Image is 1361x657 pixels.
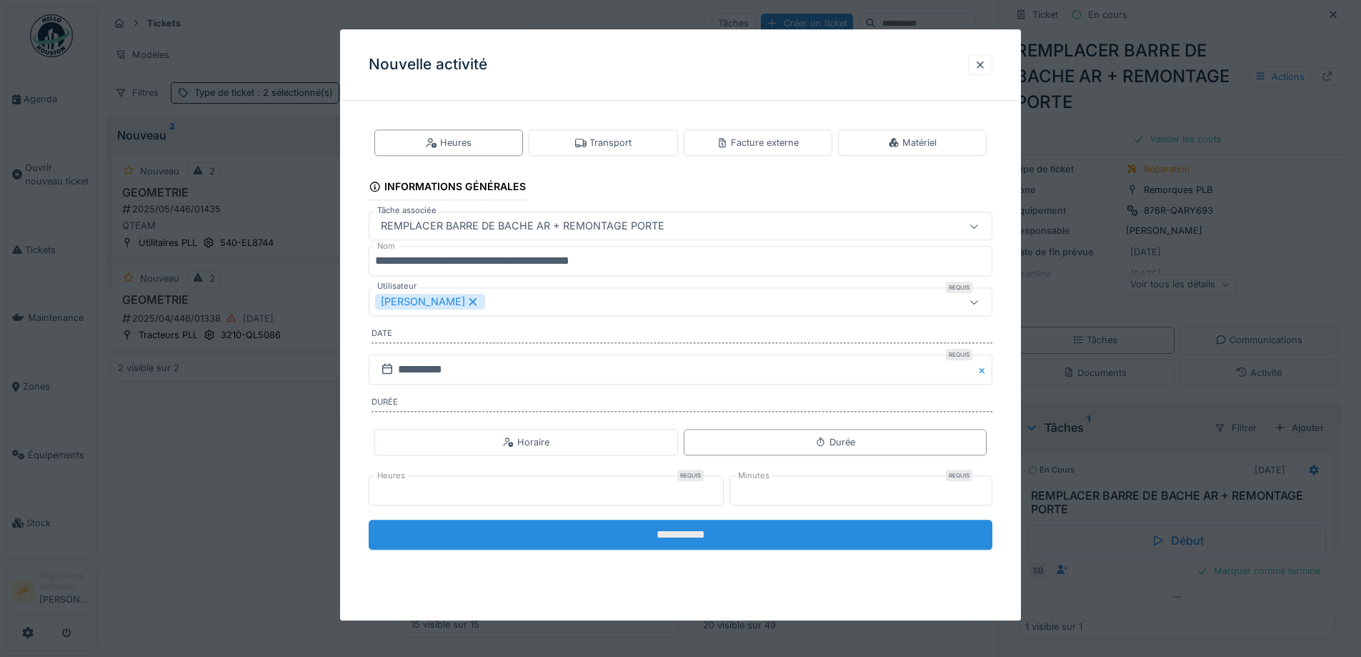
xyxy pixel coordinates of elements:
[375,219,670,234] div: REMPLACER BARRE DE BACHE AR + REMONTAGE PORTE
[426,136,472,149] div: Heures
[977,355,992,385] button: Close
[374,241,398,253] label: Nom
[374,281,419,293] label: Utilisateur
[375,295,485,310] div: [PERSON_NAME]
[374,205,439,217] label: Tâche associée
[946,470,972,481] div: Requis
[503,435,549,449] div: Horaire
[369,56,487,74] h3: Nouvelle activité
[946,282,972,294] div: Requis
[735,470,772,482] label: Minutes
[374,470,408,482] label: Heures
[372,396,992,412] label: Durée
[575,136,632,149] div: Transport
[717,136,799,149] div: Facture externe
[946,349,972,360] div: Requis
[815,435,855,449] div: Durée
[369,177,526,201] div: Informations générales
[888,136,937,149] div: Matériel
[677,470,704,481] div: Requis
[372,328,992,344] label: Date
